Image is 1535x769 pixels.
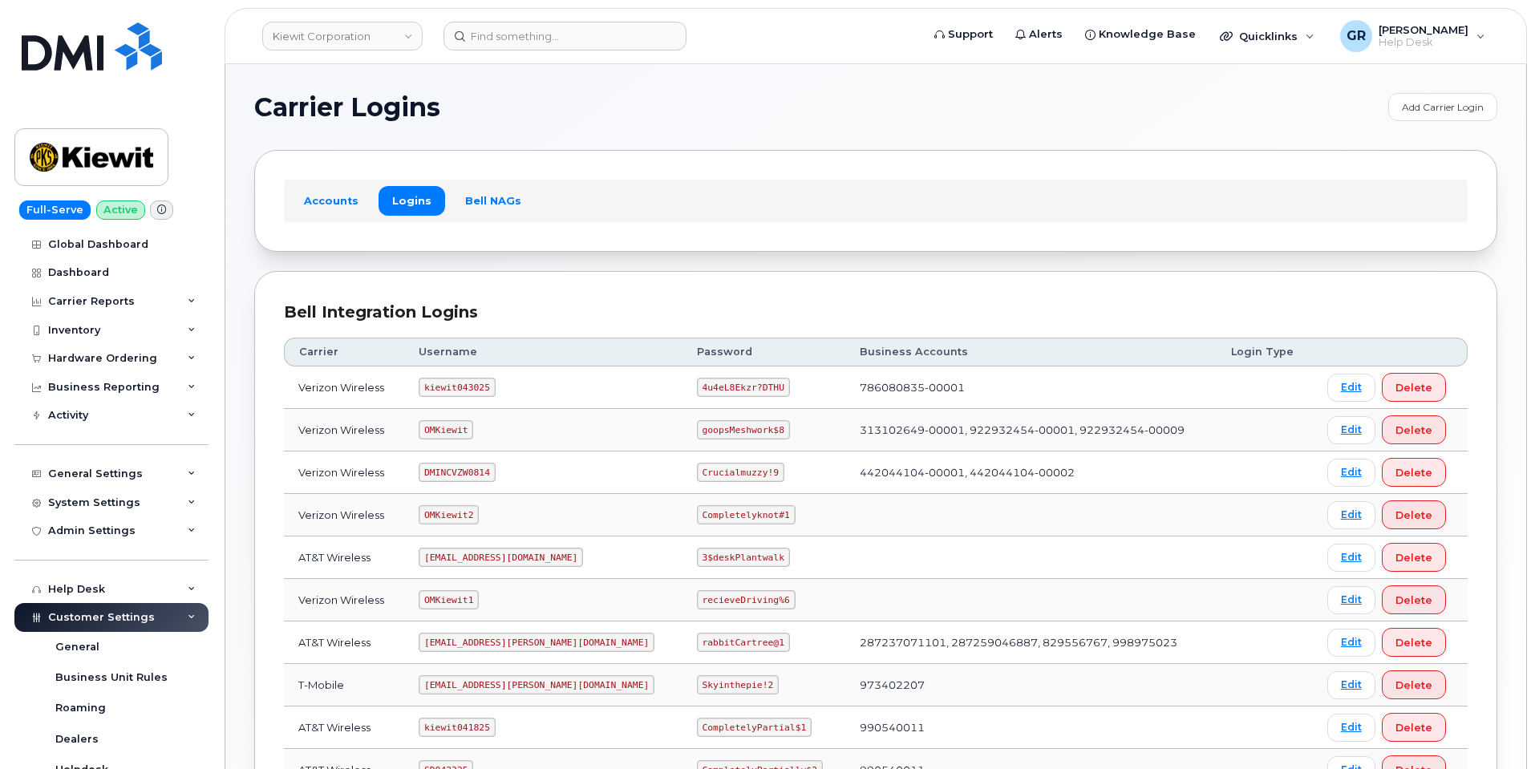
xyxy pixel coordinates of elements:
[1327,586,1375,614] a: Edit
[419,548,583,567] code: [EMAIL_ADDRESS][DOMAIN_NAME]
[419,633,654,652] code: [EMAIL_ADDRESS][PERSON_NAME][DOMAIN_NAME]
[1395,508,1432,523] span: Delete
[1465,699,1523,757] iframe: Messenger Launcher
[845,664,1217,706] td: 973402207
[697,590,796,609] code: recieveDriving%6
[1327,416,1375,444] a: Edit
[284,409,404,451] td: Verizon Wireless
[1327,714,1375,742] a: Edit
[284,301,1468,324] div: Bell Integration Logins
[1327,459,1375,487] a: Edit
[379,186,445,215] a: Logins
[1382,500,1446,529] button: Delete
[697,718,812,737] code: CompletelyPartial$1
[1327,671,1375,699] a: Edit
[284,338,404,366] th: Carrier
[1382,585,1446,614] button: Delete
[419,420,473,439] code: OMKiewit
[697,675,779,694] code: Skyinthepie!2
[1395,593,1432,608] span: Delete
[1395,423,1432,438] span: Delete
[284,579,404,621] td: Verizon Wireless
[1395,550,1432,565] span: Delete
[1382,458,1446,487] button: Delete
[845,338,1217,366] th: Business Accounts
[845,451,1217,494] td: 442044104-00001, 442044104-00002
[845,409,1217,451] td: 313102649-00001, 922932454-00001, 922932454-00009
[1382,373,1446,402] button: Delete
[284,664,404,706] td: T-Mobile
[1395,720,1432,735] span: Delete
[419,505,479,524] code: OMKiewit2
[845,621,1217,664] td: 287237071101, 287259046887, 829556767, 998975023
[697,420,790,439] code: goopsMeshwork$8
[697,633,790,652] code: rabbitCartree@1
[284,494,404,536] td: Verizon Wireless
[1382,628,1446,657] button: Delete
[419,718,495,737] code: kiewit041825
[452,186,535,215] a: Bell NAGs
[1395,635,1432,650] span: Delete
[1395,678,1432,693] span: Delete
[290,186,372,215] a: Accounts
[845,366,1217,409] td: 786080835-00001
[1382,543,1446,572] button: Delete
[1395,380,1432,395] span: Delete
[1327,544,1375,572] a: Edit
[284,621,404,664] td: AT&T Wireless
[1327,501,1375,529] a: Edit
[845,706,1217,749] td: 990540011
[1382,713,1446,742] button: Delete
[419,590,479,609] code: OMKiewit1
[1327,629,1375,657] a: Edit
[1388,93,1497,121] a: Add Carrier Login
[1382,415,1446,444] button: Delete
[697,505,796,524] code: Completelyknot#1
[1382,670,1446,699] button: Delete
[697,463,784,482] code: Crucialmuzzy!9
[697,548,790,567] code: 3$deskPlantwalk
[697,378,790,397] code: 4u4eL8Ekzr?DTHU
[419,675,654,694] code: [EMAIL_ADDRESS][PERSON_NAME][DOMAIN_NAME]
[419,463,495,482] code: DMINCVZW0814
[284,451,404,494] td: Verizon Wireless
[254,95,440,119] span: Carrier Logins
[284,366,404,409] td: Verizon Wireless
[1327,374,1375,402] a: Edit
[284,536,404,579] td: AT&T Wireless
[1217,338,1313,366] th: Login Type
[404,338,682,366] th: Username
[682,338,845,366] th: Password
[1395,465,1432,480] span: Delete
[284,706,404,749] td: AT&T Wireless
[419,378,495,397] code: kiewit043025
